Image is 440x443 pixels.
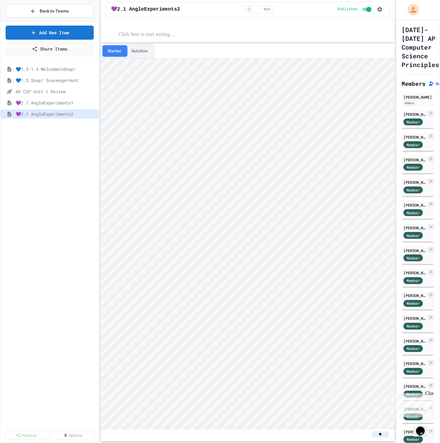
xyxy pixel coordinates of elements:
div: [PERSON_NAME] [404,94,432,100]
span: AP CSP Unit 1 Review [16,88,96,95]
span: Member [407,210,420,216]
div: [PERSON_NAME] [404,179,427,185]
div: [PERSON_NAME] [404,111,427,117]
div: [PERSON_NAME] [404,429,427,435]
div: [PERSON_NAME] [404,316,427,321]
iframe: chat widget [414,418,434,437]
h1: [DATE]-[DATE] AP Computer Science Principles [402,25,439,69]
div: [PERSON_NAME] [404,225,427,231]
div: Content is published and visible to students [337,6,373,13]
a: Share Items [6,42,94,56]
div: [PERSON_NAME] [404,338,427,344]
iframe: chat widget [388,391,434,417]
div: [PERSON_NAME] [404,293,427,299]
span: Member [407,255,420,261]
span: 💜2.1 AngleExperiments2 [16,111,96,117]
span: Member [407,369,420,374]
span: Back to Teams [40,8,69,14]
div: [PERSON_NAME] [404,202,427,208]
span: 💙1.3-1.4 WelcometoSnap! [16,66,96,72]
span: Published [337,7,358,12]
button: Solution [126,45,153,57]
span: min [264,7,271,12]
a: Delete [51,431,95,440]
div: My Account [401,2,421,17]
iframe: Snap! Programming Environment [101,59,395,430]
div: [PERSON_NAME] [404,157,427,163]
span: Member [407,187,420,193]
a: Publish [4,431,48,440]
button: Back to Teams [6,4,94,18]
div: [PERSON_NAME] [404,361,427,367]
span: Member [407,301,420,306]
div: [PERSON_NAME] [404,248,427,253]
div: Admin [404,100,416,106]
div: Chat with us now!Close [2,2,43,40]
span: 💜2.1 AngleExperiments1 [16,100,96,106]
span: 💜2.1 AngleExperiments2 [111,6,180,13]
span: Member [407,119,420,125]
span: Member [407,233,420,238]
span: Member [407,278,420,284]
div: [PERSON_NAME] [404,270,427,276]
span: Member [407,437,420,442]
h2: Members [402,79,426,88]
div: [PERSON_NAME] [404,134,427,140]
span: Member [407,346,420,352]
button: Starter [102,45,126,57]
span: Member [407,142,420,148]
span: Member [407,324,420,329]
div: [PERSON_NAME] [404,384,427,389]
span: 💙1.5 Snap! ScavengerHunt [16,77,96,84]
a: Add New Item [6,26,94,40]
span: Member [407,164,420,170]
